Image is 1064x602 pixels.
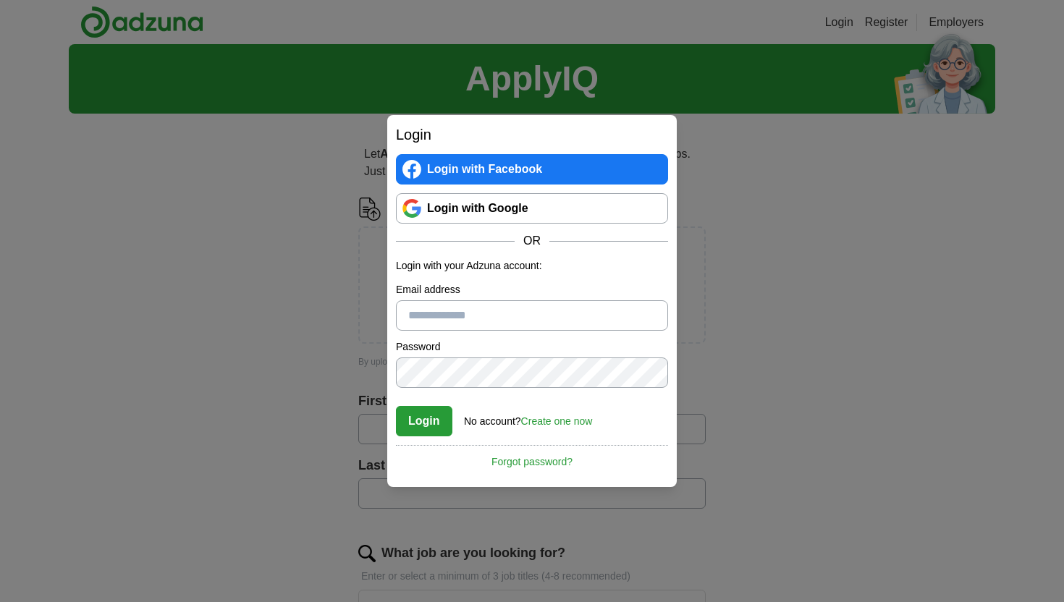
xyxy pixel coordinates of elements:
label: Email address [396,282,668,297]
a: Forgot password? [396,445,668,470]
a: Login with Google [396,193,668,224]
label: Password [396,339,668,355]
a: Create one now [521,415,593,427]
a: Login with Facebook [396,154,668,185]
p: Login with your Adzuna account: [396,258,668,274]
h2: Login [396,124,668,145]
span: OR [515,232,549,250]
button: Login [396,406,452,436]
div: No account? [464,405,592,429]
